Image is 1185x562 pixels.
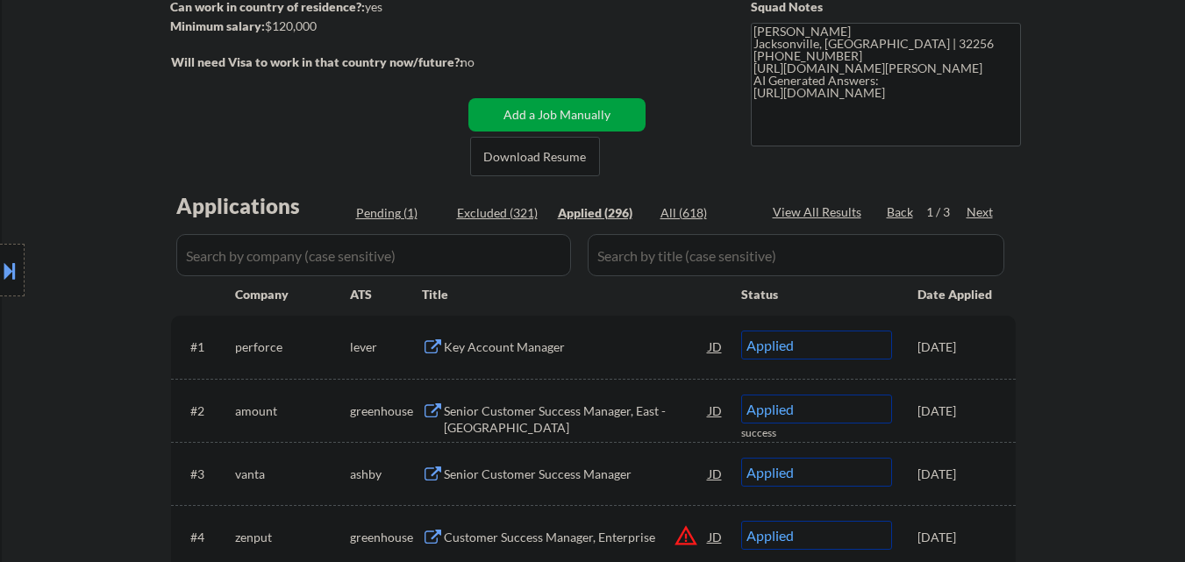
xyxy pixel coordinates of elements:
[350,402,422,420] div: greenhouse
[588,234,1004,276] input: Search by title (case sensitive)
[235,529,350,546] div: zenput
[917,529,995,546] div: [DATE]
[170,18,462,35] div: $120,000
[350,286,422,303] div: ATS
[887,203,915,221] div: Back
[422,286,725,303] div: Title
[558,204,646,222] div: Applied (296)
[917,402,995,420] div: [DATE]
[356,204,444,222] div: Pending (1)
[470,137,600,176] button: Download Resume
[190,529,221,546] div: #4
[444,402,709,437] div: Senior Customer Success Manager, East - [GEOGRAPHIC_DATA]
[176,234,571,276] input: Search by company (case sensitive)
[707,331,725,362] div: JD
[967,203,995,221] div: Next
[773,203,867,221] div: View All Results
[917,466,995,483] div: [DATE]
[350,338,422,356] div: lever
[926,203,967,221] div: 1 / 3
[460,53,510,71] div: no
[171,54,463,69] strong: Will need Visa to work in that country now/future?:
[444,466,709,483] div: Senior Customer Success Manager
[190,466,221,483] div: #3
[350,529,422,546] div: greenhouse
[917,286,995,303] div: Date Applied
[444,529,709,546] div: Customer Success Manager, Enterprise
[457,204,545,222] div: Excluded (321)
[917,338,995,356] div: [DATE]
[468,98,646,132] button: Add a Job Manually
[741,426,811,441] div: success
[660,204,748,222] div: All (618)
[235,466,350,483] div: vanta
[170,18,265,33] strong: Minimum salary:
[444,338,709,356] div: Key Account Manager
[707,458,725,489] div: JD
[707,521,725,552] div: JD
[674,523,698,548] button: warning_amber
[741,278,892,309] div: Status
[707,395,725,426] div: JD
[350,466,422,483] div: ashby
